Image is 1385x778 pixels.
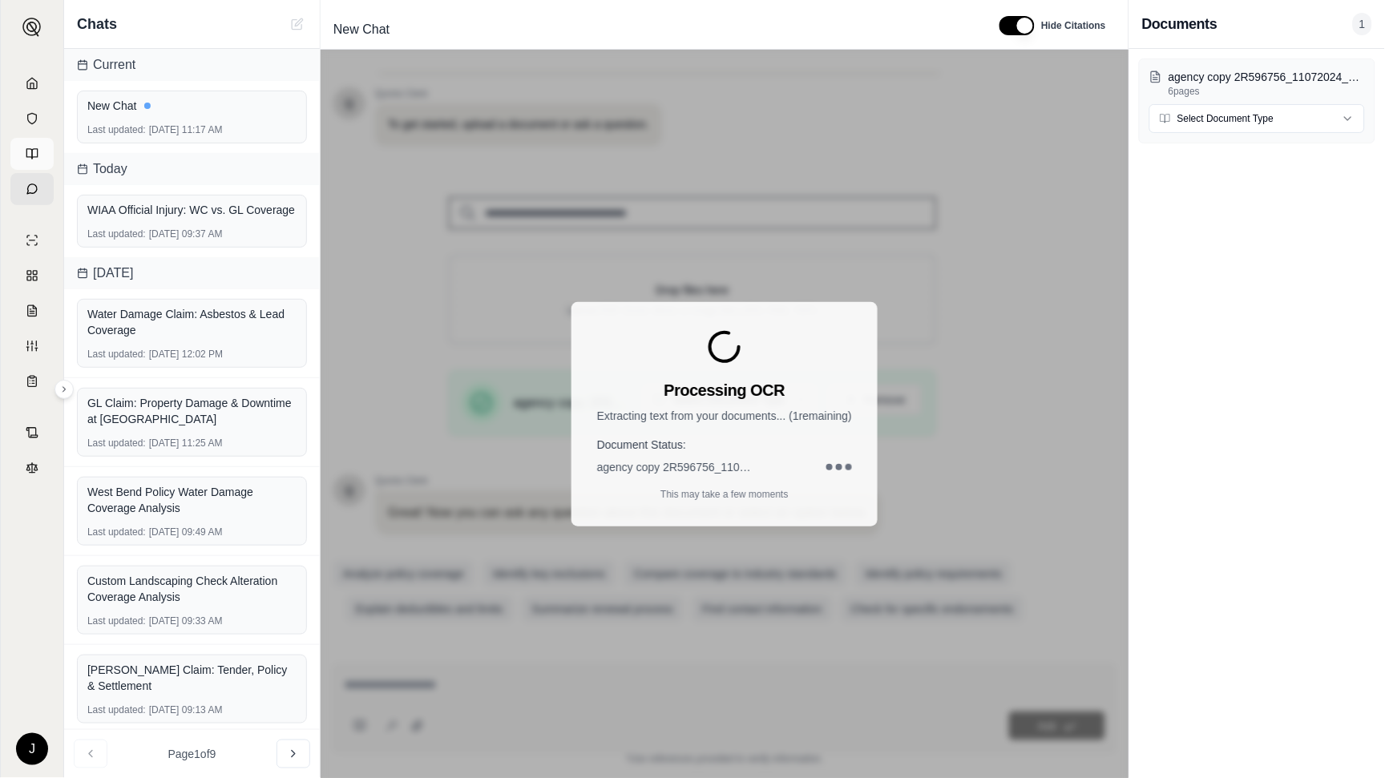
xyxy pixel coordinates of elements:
span: Last updated: [87,228,146,240]
a: Claim Coverage [10,295,54,327]
div: [DATE] 09:33 AM [87,615,297,627]
div: [PERSON_NAME] Claim: Tender, Policy & Settlement [87,662,297,694]
div: Current [64,49,320,81]
div: New Chat [87,98,297,114]
a: Contract Analysis [10,417,54,449]
div: WIAA Official Injury: WC vs. GL Coverage [87,202,297,218]
a: Policy Comparisons [10,260,54,292]
button: Cannot create new chat while OCR is processing [288,14,307,34]
span: New Chat [327,17,396,42]
div: [DATE] 11:17 AM [87,123,297,136]
button: Expand sidebar [16,11,48,43]
span: Chats [77,13,117,35]
div: West Bend Policy Water Damage Coverage Analysis [87,484,297,516]
div: GL Claim: Property Damage & Downtime at [GEOGRAPHIC_DATA] [87,395,297,427]
span: Last updated: [87,703,146,716]
div: [DATE] 11:25 AM [87,437,297,449]
button: Expand sidebar [55,380,74,399]
span: Last updated: [87,437,146,449]
div: [DATE] [64,257,320,289]
p: Extracting text from your documents... ( 1 remaining) [597,408,852,424]
span: agency copy 2R596756_11072024_084758.pdf [597,459,757,475]
div: Edit Title [327,17,980,42]
span: 1 [1353,13,1372,35]
div: [DATE] 12:02 PM [87,348,297,361]
h4: Document Status: [597,437,852,453]
a: Prompt Library [10,138,54,170]
img: Expand sidebar [22,18,42,37]
a: Custom Report [10,330,54,362]
div: [DATE] 09:13 AM [87,703,297,716]
div: Water Damage Claim: Asbestos & Lead Coverage [87,306,297,338]
a: Coverage Table [10,365,54,397]
a: Chat [10,173,54,205]
span: Last updated: [87,123,146,136]
p: agency copy 2R596756_11072024_084758.pdf [1169,69,1365,85]
span: Last updated: [87,526,146,538]
h3: Documents [1142,13,1217,35]
p: This may take a few moments [660,488,788,501]
h3: Processing OCR [664,379,785,401]
a: Legal Search Engine [10,452,54,484]
div: [DATE] 09:37 AM [87,228,297,240]
a: Documents Vault [10,103,54,135]
p: 6 pages [1169,85,1365,98]
button: agency copy 2R596756_11072024_084758.pdf6pages [1149,69,1365,98]
div: Today [64,153,320,185]
div: [DATE] 09:49 AM [87,526,297,538]
div: J [16,733,48,765]
div: Custom Landscaping Check Alteration Coverage Analysis [87,573,297,605]
span: Last updated: [87,348,146,361]
span: Last updated: [87,615,146,627]
a: Single Policy [10,224,54,256]
a: Home [10,67,54,99]
span: Hide Citations [1041,19,1106,32]
span: Page 1 of 9 [168,746,216,762]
